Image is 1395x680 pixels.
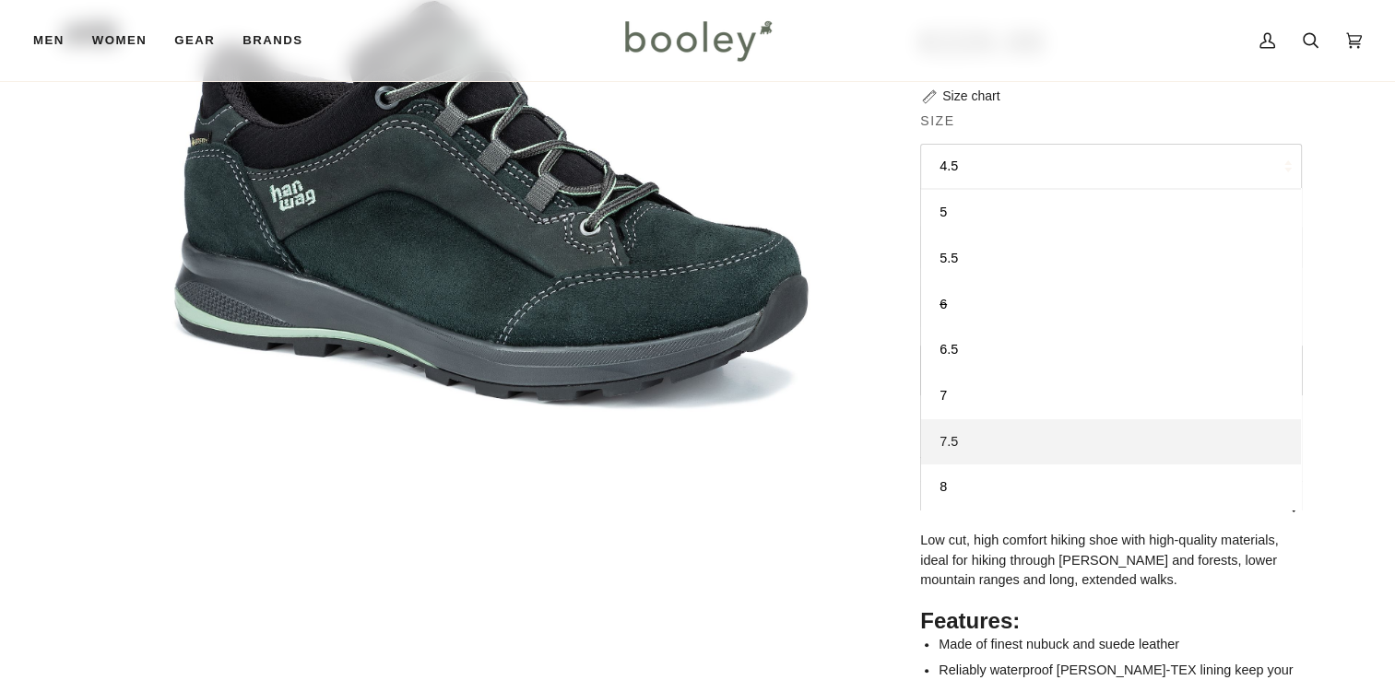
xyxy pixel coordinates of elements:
span: 6.5 [940,342,958,357]
img: Booley [617,14,778,67]
span: Women [92,31,147,50]
span: 5 [940,205,947,219]
div: Size chart [942,87,999,106]
p: Low cut, high comfort hiking shoe with high-quality materials, ideal for hiking through [PERSON_N... [920,531,1302,591]
span: Gear [174,31,215,50]
a: 8 [921,464,1301,510]
span: Men [33,31,65,50]
a: 6 [921,282,1301,328]
span: Brands [242,31,302,50]
button: 4.5 [920,144,1302,189]
a: 5.5 [921,236,1301,282]
span: 7 [940,388,947,403]
a: 7 [921,373,1301,419]
li: Made of finest nubuck and suede leather [939,635,1302,655]
span: 5.5 [940,251,958,265]
span: 6 [940,297,947,311]
span: 8 [940,479,947,494]
a: 6.5 [921,327,1301,373]
a: 5 [921,190,1301,236]
h2: Features: [920,607,1302,635]
span: 7.5 [940,434,958,449]
a: 7.5 [921,419,1301,465]
span: Size [920,111,954,131]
